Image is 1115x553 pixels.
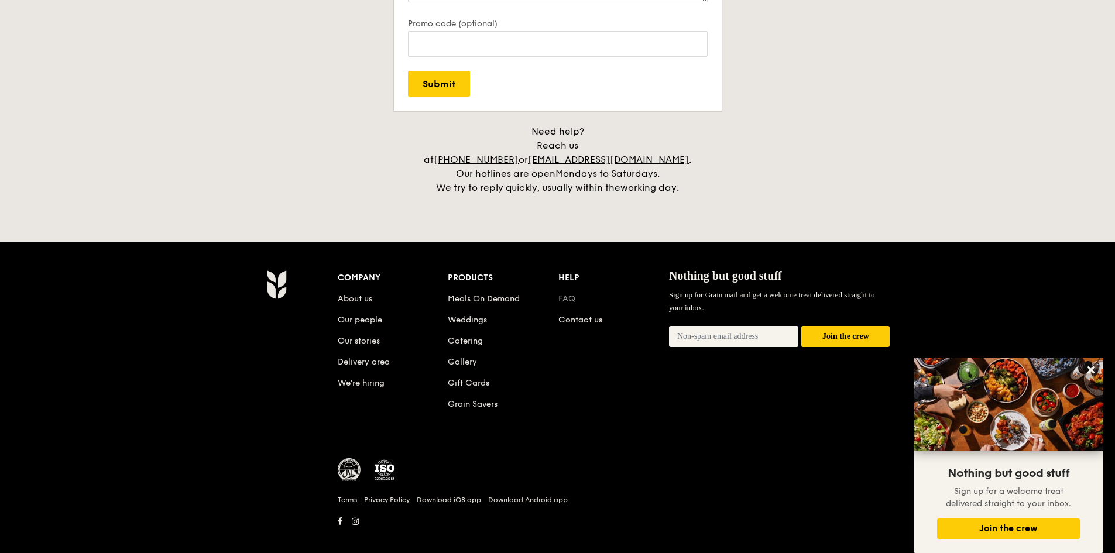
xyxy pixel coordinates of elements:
[408,71,470,97] input: Submit
[558,315,602,325] a: Contact us
[338,315,382,325] a: Our people
[448,399,498,409] a: Grain Savers
[448,378,489,388] a: Gift Cards
[948,466,1069,480] span: Nothing but good stuff
[669,326,799,347] input: Non-spam email address
[408,19,708,29] label: Promo code (optional)
[801,326,890,348] button: Join the crew
[558,294,575,304] a: FAQ
[448,294,520,304] a: Meals On Demand
[1082,360,1100,379] button: Close
[338,294,372,304] a: About us
[448,315,487,325] a: Weddings
[558,270,669,286] div: Help
[669,269,782,282] span: Nothing but good stuff
[434,154,519,165] a: [PHONE_NUMBER]
[448,270,558,286] div: Products
[448,336,483,346] a: Catering
[338,458,361,482] img: MUIS Halal Certified
[620,182,679,193] span: working day.
[528,154,689,165] a: [EMAIL_ADDRESS][DOMAIN_NAME]
[669,290,875,312] span: Sign up for Grain mail and get a welcome treat delivered straight to your inbox.
[417,495,481,504] a: Download iOS app
[221,530,895,539] h6: Revision
[555,168,660,179] span: Mondays to Saturdays.
[411,125,704,195] div: Need help? Reach us at or . Our hotlines are open We try to reply quickly, usually within the
[338,495,357,504] a: Terms
[338,336,380,346] a: Our stories
[914,358,1103,451] img: DSC07876-Edit02-Large.jpeg
[488,495,568,504] a: Download Android app
[448,357,477,367] a: Gallery
[373,458,396,482] img: ISO Certified
[338,357,390,367] a: Delivery area
[338,270,448,286] div: Company
[946,486,1071,509] span: Sign up for a welcome treat delivered straight to your inbox.
[266,270,287,299] img: AYc88T3wAAAABJRU5ErkJggg==
[937,518,1080,539] button: Join the crew
[364,495,410,504] a: Privacy Policy
[338,378,385,388] a: We’re hiring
